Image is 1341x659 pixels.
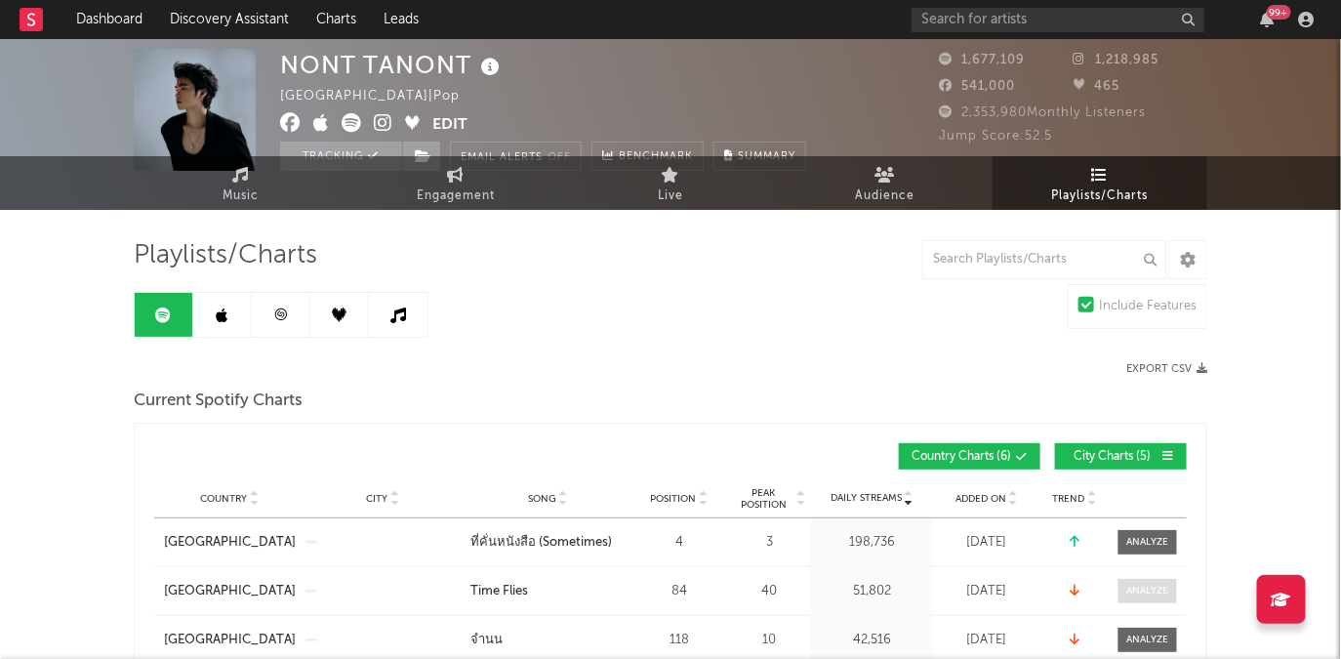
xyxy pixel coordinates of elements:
a: Benchmark [591,142,704,171]
a: จำนน [470,631,626,650]
input: Search for artists [912,8,1204,32]
span: City Charts ( 5 ) [1068,451,1158,463]
span: Live [658,185,683,208]
span: Position [651,493,697,505]
span: Daily Streams [831,491,902,506]
div: จำนน [470,631,503,650]
div: [GEOGRAPHIC_DATA] | Pop [280,85,482,108]
button: Tracking [280,142,402,171]
span: 541,000 [939,80,1015,93]
a: ที่คั่นหนังสือ (Sometimes) [470,533,626,553]
div: [DATE] [938,631,1036,650]
div: 3 [733,533,806,553]
span: Playlists/Charts [134,244,317,268]
div: Time Flies [470,582,528,601]
div: [DATE] [938,582,1036,601]
span: Jump Score: 52.5 [939,130,1052,143]
span: Engagement [417,185,495,208]
div: 42,516 [816,631,928,650]
span: Benchmark [619,145,693,169]
span: Song [528,493,556,505]
button: City Charts(5) [1055,443,1187,470]
button: Export CSV [1126,363,1207,375]
span: Added On [955,493,1006,505]
a: [GEOGRAPHIC_DATA] [164,533,296,553]
span: Country Charts ( 6 ) [912,451,1011,463]
div: NONT TANONT [280,49,505,81]
a: Music [134,156,348,210]
span: 2,353,980 Monthly Listeners [939,106,1146,119]
div: 84 [635,582,723,601]
a: Playlists/Charts [993,156,1207,210]
span: Trend [1053,493,1085,505]
span: Peak Position [733,487,794,511]
button: 99+ [1261,12,1275,27]
a: Engagement [348,156,563,210]
span: Audience [856,185,915,208]
span: Playlists/Charts [1052,185,1149,208]
em: Off [548,152,571,163]
span: City [367,493,388,505]
div: 118 [635,631,723,650]
span: 465 [1074,80,1120,93]
div: 10 [733,631,806,650]
div: Include Features [1099,295,1197,318]
a: Time Flies [470,582,626,601]
div: 40 [733,582,806,601]
button: Edit [432,113,467,138]
div: 51,802 [816,582,928,601]
div: 198,736 [816,533,928,553]
a: Audience [778,156,993,210]
div: 99 + [1267,5,1291,20]
span: Country [201,493,248,505]
input: Search Playlists/Charts [922,240,1166,279]
a: [GEOGRAPHIC_DATA] [164,582,296,601]
button: Email AlertsOff [450,142,582,171]
span: Summary [738,151,795,162]
span: 1,218,985 [1074,54,1159,66]
span: 1,677,109 [939,54,1025,66]
span: Current Spotify Charts [134,390,303,413]
button: Summary [713,142,806,171]
span: Music [223,185,260,208]
a: Live [563,156,778,210]
div: [DATE] [938,533,1036,553]
div: ที่คั่นหนังสือ (Sometimes) [470,533,612,553]
div: 4 [635,533,723,553]
a: [GEOGRAPHIC_DATA] [164,631,296,650]
button: Country Charts(6) [899,443,1040,470]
